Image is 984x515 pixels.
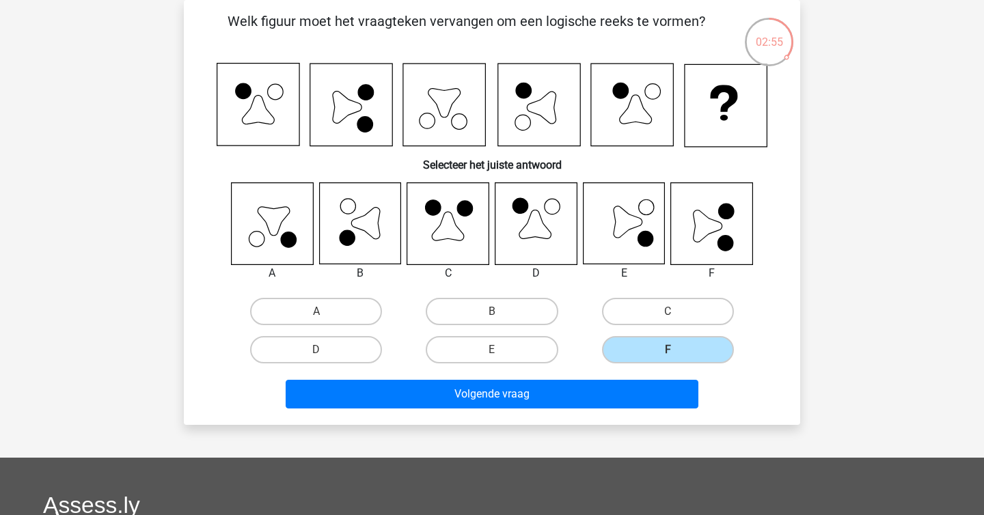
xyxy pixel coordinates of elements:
label: D [250,336,382,363]
label: C [602,298,734,325]
div: E [573,265,676,281]
h6: Selecteer het juiste antwoord [206,148,778,171]
label: B [426,298,558,325]
p: Welk figuur moet het vraagteken vervangen om een logische reeks te vormen? [206,11,727,52]
div: D [484,265,588,281]
label: E [426,336,558,363]
div: B [309,265,412,281]
label: F [602,336,734,363]
button: Volgende vraag [286,380,699,408]
div: A [221,265,324,281]
div: C [396,265,500,281]
div: 02:55 [743,16,795,51]
label: A [250,298,382,325]
div: F [660,265,763,281]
